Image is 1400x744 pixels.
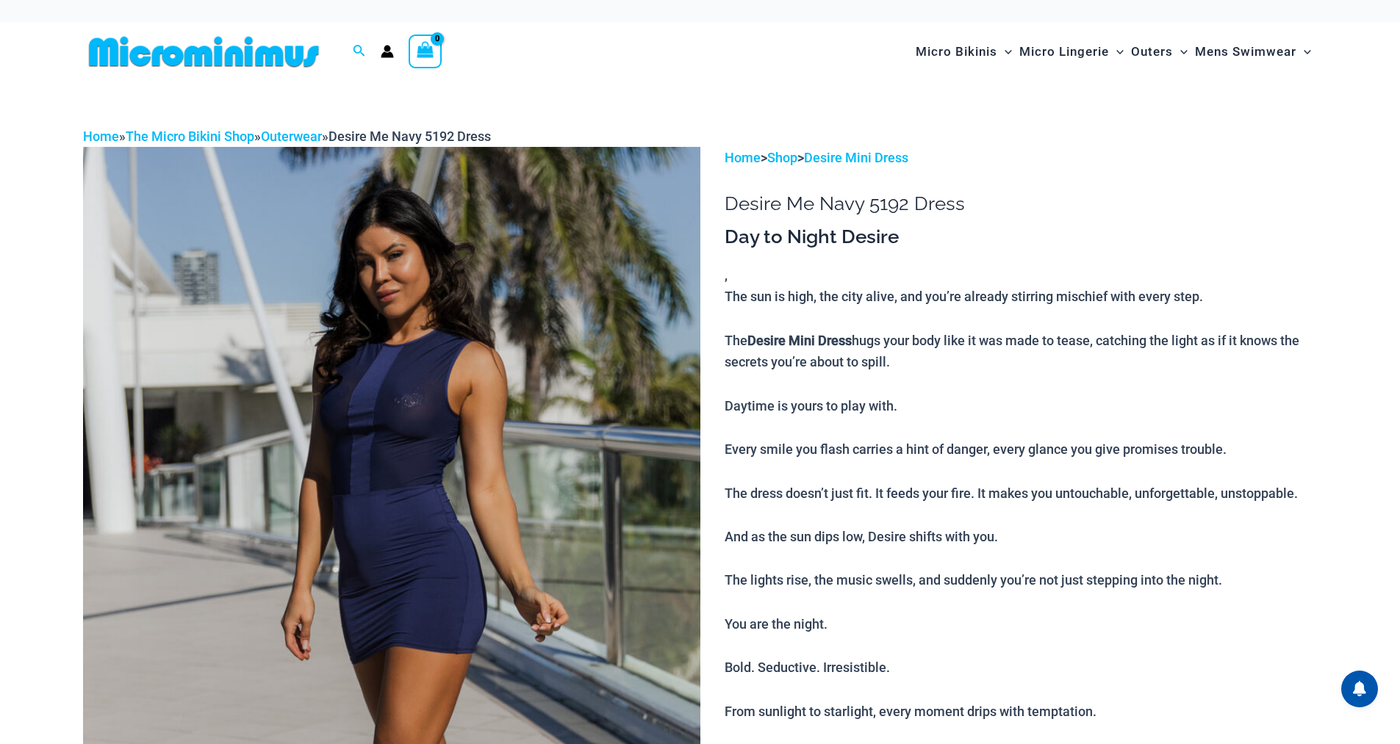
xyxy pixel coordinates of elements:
[83,129,119,144] a: Home
[1173,33,1188,71] span: Menu Toggle
[1127,29,1191,74] a: OutersMenu ToggleMenu Toggle
[725,225,1317,250] h3: Day to Night Desire
[1016,29,1127,74] a: Micro LingerieMenu ToggleMenu Toggle
[804,150,908,165] a: Desire Mini Dress
[725,147,1317,169] p: > >
[1296,33,1311,71] span: Menu Toggle
[126,129,254,144] a: The Micro Bikini Shop
[1191,29,1315,74] a: Mens SwimwearMenu ToggleMenu Toggle
[1195,33,1296,71] span: Mens Swimwear
[83,129,491,144] span: » » »
[409,35,442,68] a: View Shopping Cart, empty
[912,29,1016,74] a: Micro BikinisMenu ToggleMenu Toggle
[725,192,1317,215] h1: Desire Me Navy 5192 Dress
[767,150,797,165] a: Shop
[329,129,491,144] span: Desire Me Navy 5192 Dress
[381,45,394,58] a: Account icon link
[83,35,325,68] img: MM SHOP LOGO FLAT
[910,27,1318,76] nav: Site Navigation
[916,33,997,71] span: Micro Bikinis
[261,129,322,144] a: Outerwear
[1109,33,1124,71] span: Menu Toggle
[747,333,852,348] b: Desire Mini Dress
[1019,33,1109,71] span: Micro Lingerie
[1131,33,1173,71] span: Outers
[997,33,1012,71] span: Menu Toggle
[353,43,366,61] a: Search icon link
[725,150,761,165] a: Home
